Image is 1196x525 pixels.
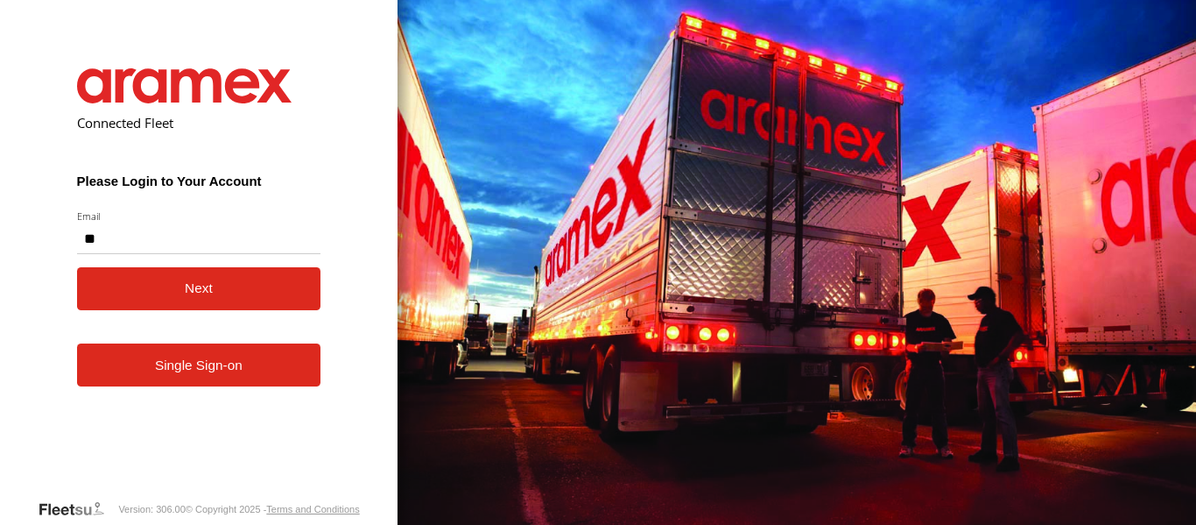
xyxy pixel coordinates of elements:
button: Next [77,267,321,310]
h2: Connected Fleet [77,114,321,131]
div: © Copyright 2025 - [186,504,360,514]
div: Version: 306.00 [118,504,185,514]
h3: Please Login to Your Account [77,174,321,188]
label: Email [77,209,321,223]
a: Terms and Conditions [266,504,359,514]
a: Visit our Website [38,500,118,518]
img: Aramex [77,68,292,103]
a: Single Sign-on [77,344,321,387]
